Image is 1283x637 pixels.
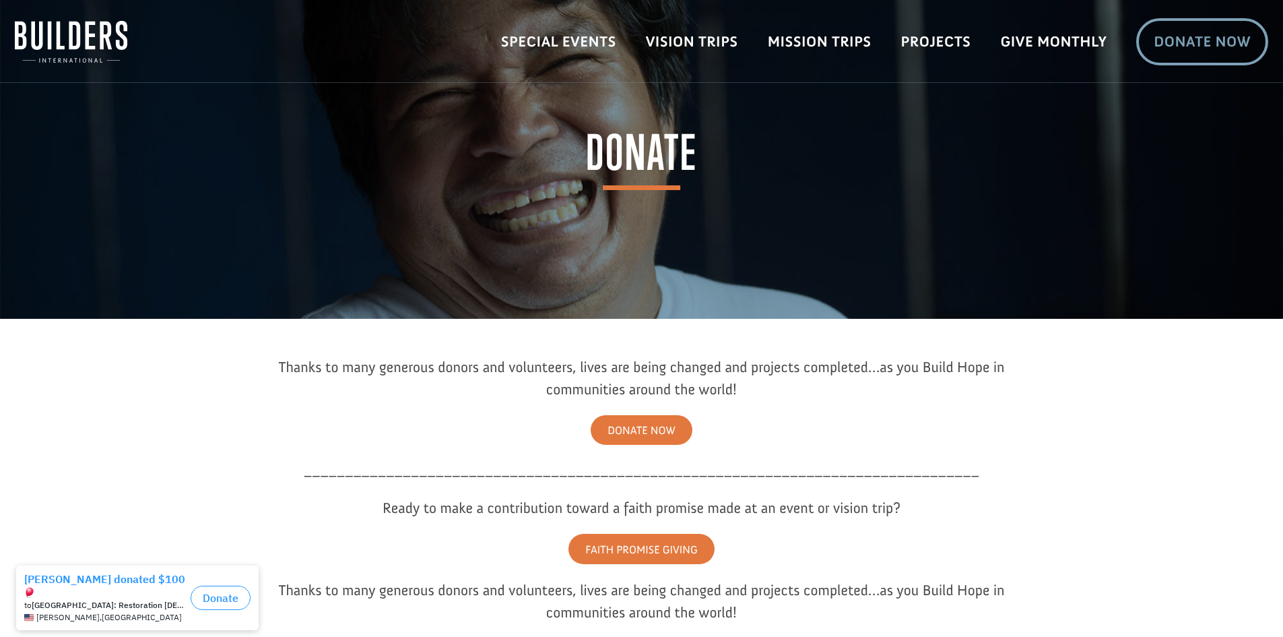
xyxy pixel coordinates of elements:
[191,27,251,51] button: Donate
[586,129,697,190] span: Donate
[486,22,631,61] a: Special Events
[278,460,1006,497] p: __________________________________________________________________________________
[886,22,986,61] a: Projects
[24,54,34,63] img: US.png
[15,21,127,63] img: Builders International
[753,22,886,61] a: Mission Trips
[24,28,35,39] img: emoji balloon
[36,54,182,63] span: [PERSON_NAME] , [GEOGRAPHIC_DATA]
[24,42,185,51] div: to
[568,534,714,564] a: FAITH PROMISE GIVING
[631,22,753,61] a: Vision Trips
[278,497,1006,519] div: Ready to make a contribution toward a faith promise made at an event or vision trip?
[24,13,185,40] div: [PERSON_NAME] donated $100
[32,41,253,51] strong: [GEOGRAPHIC_DATA]: Restoration [DEMOGRAPHIC_DATA]
[278,356,1006,400] div: Thanks to many generous donors and volunteers, lives are being changed and projects completed…as ...
[591,415,692,446] a: DONATE NOW
[1136,18,1268,65] a: Donate Now
[985,22,1121,61] a: Give Monthly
